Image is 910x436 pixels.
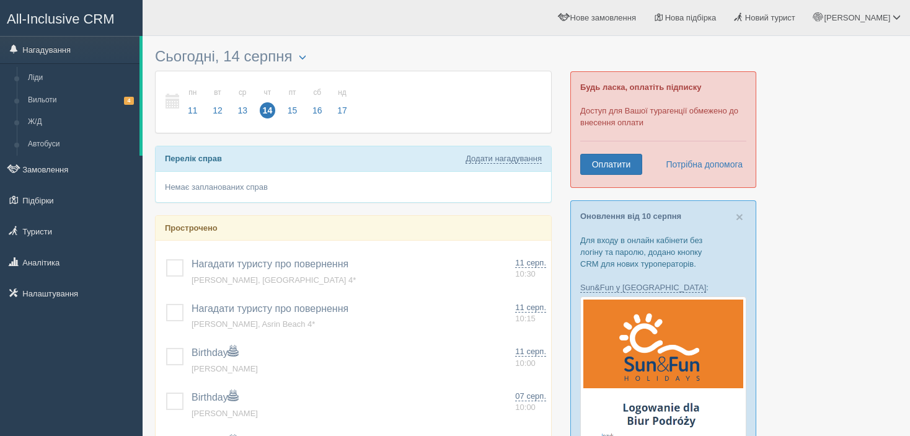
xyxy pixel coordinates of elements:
[155,48,552,65] h3: Сьогодні, 14 серпня
[192,303,348,314] a: Нагадати туристу про повернення
[515,258,546,268] span: 11 серп.
[580,283,706,293] a: Sun&Fun у [GEOGRAPHIC_DATA]
[1,1,142,35] a: All-Inclusive CRM
[22,89,139,112] a: Вильоти4
[192,259,348,269] a: Нагадати туристу про повернення
[515,391,546,401] span: 07 серп.
[658,154,743,175] a: Потрібна допомога
[210,87,226,98] small: вт
[580,282,746,293] p: :
[736,210,743,223] button: Close
[192,319,315,329] a: [PERSON_NAME], Asrin Beach 4*
[466,154,542,164] a: Додати нагадування
[210,102,226,118] span: 12
[570,71,756,188] div: Доступ для Вашої турагенції обмежено до внесення оплати
[22,67,139,89] a: Ліди
[515,257,546,280] a: 11 серп. 10:30
[206,81,229,123] a: вт 12
[285,87,301,98] small: пт
[185,87,201,98] small: пн
[309,87,325,98] small: сб
[231,81,254,123] a: ср 13
[192,347,238,358] a: Birthday
[515,346,546,369] a: 11 серп. 10:00
[156,172,551,202] div: Немає запланованих справ
[515,358,536,368] span: 10:00
[22,133,139,156] a: Автобуси
[22,111,139,133] a: Ж/Д
[515,403,536,412] span: 10:00
[515,302,546,325] a: 11 серп. 10:15
[192,392,238,403] a: Birthday
[260,87,276,98] small: чт
[309,102,325,118] span: 16
[824,13,890,22] span: [PERSON_NAME]
[330,81,351,123] a: нд 17
[665,13,717,22] span: Нова підбірка
[570,13,636,22] span: Нове замовлення
[515,391,546,414] a: 07 серп. 10:00
[260,102,276,118] span: 14
[185,102,201,118] span: 11
[580,154,642,175] a: Оплатити
[745,13,795,22] span: Новий турист
[515,269,536,278] span: 10:30
[281,81,304,123] a: пт 15
[192,364,258,373] a: [PERSON_NAME]
[192,275,356,285] a: [PERSON_NAME], [GEOGRAPHIC_DATA] 4*
[256,81,280,123] a: чт 14
[580,234,746,270] p: Для входу в онлайн кабінети без логіну та паролю, додано кнопку CRM для нових туроператорів.
[285,102,301,118] span: 15
[124,97,134,105] span: 4
[165,154,222,163] b: Перелік справ
[736,210,743,224] span: ×
[234,102,250,118] span: 13
[515,314,536,323] span: 10:15
[580,82,701,92] b: Будь ласка, оплатіть підписку
[192,409,258,418] a: [PERSON_NAME]
[234,87,250,98] small: ср
[515,347,546,357] span: 11 серп.
[515,303,546,313] span: 11 серп.
[334,87,350,98] small: нд
[7,11,115,27] span: All-Inclusive CRM
[334,102,350,118] span: 17
[165,223,218,233] b: Прострочено
[181,81,205,123] a: пн 11
[306,81,329,123] a: сб 16
[580,211,681,221] a: Оновлення від 10 серпня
